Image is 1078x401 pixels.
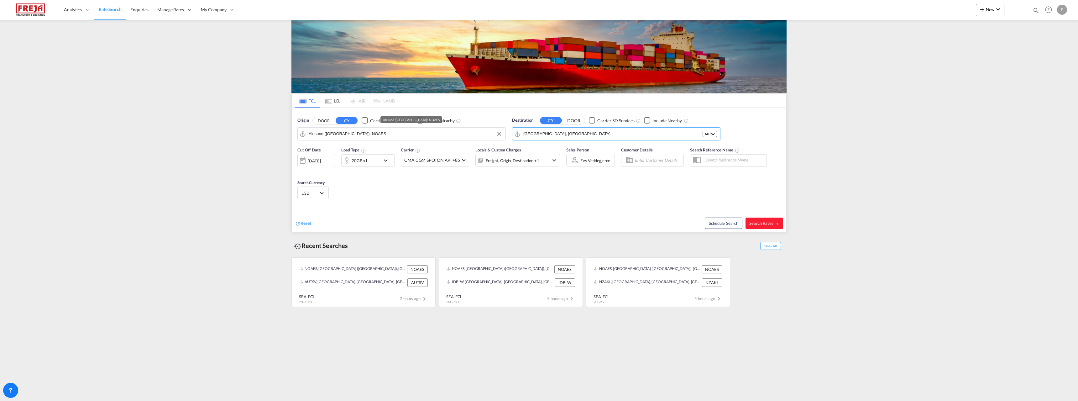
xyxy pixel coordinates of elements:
[336,117,358,124] button: CY
[684,118,689,123] md-icon: Unchecked: Ignores neighbouring ports when fetching rates.Checked : Includes neighbouring ports w...
[421,295,428,303] md-icon: icon-chevron-right
[9,3,52,17] img: 586607c025bf11f083711d99603023e7.png
[1057,5,1067,15] div: E
[456,118,461,123] md-icon: Unchecked: Ignores neighbouring ports when fetching rates.Checked : Includes neighbouring ports w...
[580,156,611,165] md-select: Sales Person: Evy Veddegjerde
[415,148,420,153] md-icon: The selected Trucker/Carrierwill be displayed in the rate results If the rates are from another f...
[568,295,575,303] md-icon: icon-chevron-right
[978,6,986,13] md-icon: icon-plus 400-fg
[447,265,553,273] div: NOAES, Alesund (Aalesund), Norway, Northern Europe, Europe
[299,294,315,299] div: SEA-FCL
[749,221,779,226] span: Search Rates
[201,7,227,13] span: My Company
[295,220,311,227] div: icon-refreshReset
[297,180,325,185] span: Search Currency
[401,147,420,152] span: Carrier
[702,155,767,165] input: Search Reference Name
[994,6,1002,13] md-icon: icon-chevron-down
[446,300,459,304] span: 20GP x 1
[298,128,505,140] md-input-container: Alesund (Aalesund), NOAES
[586,257,730,307] recent-search-card: NOAES, [GEOGRAPHIC_DATA] ([GEOGRAPHIC_DATA]), [GEOGRAPHIC_DATA], [GEOGRAPHIC_DATA], [GEOGRAPHIC_D...
[292,108,786,232] div: Origin DOOR CY Checkbox No InkUnchecked: Search for CY (Container Yard) services for all selected...
[635,156,682,165] input: Enter Customer Details
[370,118,407,124] div: Carrier SD Services
[636,118,641,123] md-icon: Unchecked: Search for CY (Container Yard) services for all selected carriers.Checked : Search for...
[690,147,740,152] span: Search Reference Name
[417,117,455,124] md-checkbox: Checkbox No Ink
[594,294,610,299] div: SEA-FCL
[1033,7,1039,16] div: icon-magnify
[555,278,575,287] div: IDBLW
[547,296,575,301] span: 5 hours ago
[475,147,521,152] span: Locals & Custom Charges
[297,147,321,152] span: Cut Off Date
[1043,4,1054,15] span: Help
[320,94,345,108] md-tab-item: LCL
[702,265,722,273] div: NOAES
[157,7,184,13] span: Manage Rates
[775,222,779,226] md-icon: icon-arrow-right
[760,242,781,250] span: Show All
[652,118,682,124] div: Include Nearby
[589,117,635,124] md-checkbox: Checkbox No Ink
[299,278,406,287] div: AUTSV, Townsville, Australia, Oceania, Oceania
[404,157,460,163] span: CMA CGM SPOTON API +85
[705,218,742,229] button: Note: By default Schedule search will only considerorigin ports, destination ports and cut off da...
[382,157,393,164] md-icon: icon-chevron-down
[594,278,700,287] div: NZAKL, Auckland, New Zealand, Oceania, Oceania
[715,295,723,303] md-icon: icon-chevron-right
[294,243,301,250] md-icon: icon-backup-restore
[64,7,82,13] span: Analytics
[301,220,311,226] span: Reset
[702,278,722,287] div: NZAKL
[362,117,407,124] md-checkbox: Checkbox No Ink
[523,129,703,139] input: Search by Port
[299,300,312,304] span: 20GP x 1
[407,265,428,273] div: NOAES
[341,154,395,167] div: 20GP x1icon-chevron-down
[400,296,428,301] span: 2 hours ago
[297,166,302,175] md-datepicker: Select
[540,117,562,124] button: CY
[295,221,301,226] md-icon: icon-refresh
[746,218,783,229] button: Search Ratesicon-arrow-right
[308,158,321,164] div: [DATE]
[594,300,607,304] span: 20GP x 1
[352,156,368,165] div: 20GP x1
[291,20,787,93] img: LCL+%26+FCL+BACKGROUND.png
[299,265,406,273] div: NOAES, Alesund (Aalesund), Norway, Northern Europe, Europe
[976,4,1004,16] button: icon-plus 400-fgNewicon-chevron-down
[439,257,583,307] recent-search-card: NOAES, [GEOGRAPHIC_DATA] ([GEOGRAPHIC_DATA]), [GEOGRAPHIC_DATA], [GEOGRAPHIC_DATA], [GEOGRAPHIC_D...
[512,117,533,124] span: Destination
[341,147,366,152] span: Load Type
[551,156,558,164] md-icon: icon-chevron-down
[597,118,635,124] div: Carrier SD Services
[735,148,740,153] md-icon: Your search will be saved by the below given name
[295,94,395,108] md-pagination-wrapper: Use the left and right arrow keys to navigate between tabs
[383,116,440,123] div: Alesund ([GEOGRAPHIC_DATA]), NOAES
[291,257,436,307] recent-search-card: NOAES, [GEOGRAPHIC_DATA] ([GEOGRAPHIC_DATA]), [GEOGRAPHIC_DATA], [GEOGRAPHIC_DATA], [GEOGRAPHIC_D...
[694,296,723,301] span: 5 hours ago
[621,147,653,152] span: Customer Details
[447,278,553,287] div: IDBLW, Belawan, Sumatra, Indonesia, South East Asia, Asia Pacific
[297,117,309,124] span: Origin
[644,117,682,124] md-checkbox: Checkbox No Ink
[295,94,320,108] md-tab-item: FCL
[703,131,717,137] div: AUTSV
[99,7,122,12] span: Rate Search
[291,239,350,253] div: Recent Searches
[554,265,575,273] div: NOAES
[512,128,720,140] md-input-container: Townsville, AUTSV
[297,154,335,167] div: [DATE]
[475,154,560,166] div: Freight Origin Destination Factory Stuffingicon-chevron-down
[580,158,610,163] div: Evy Veddegjerde
[446,294,462,299] div: SEA-FCL
[486,156,539,165] div: Freight Origin Destination Factory Stuffing
[301,188,325,198] md-select: Select Currency: $ USDUnited States Dollar
[1033,7,1039,14] md-icon: icon-magnify
[978,7,1002,12] span: New
[313,117,335,124] button: DOOR
[301,190,319,196] span: USD
[407,278,428,287] div: AUTSV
